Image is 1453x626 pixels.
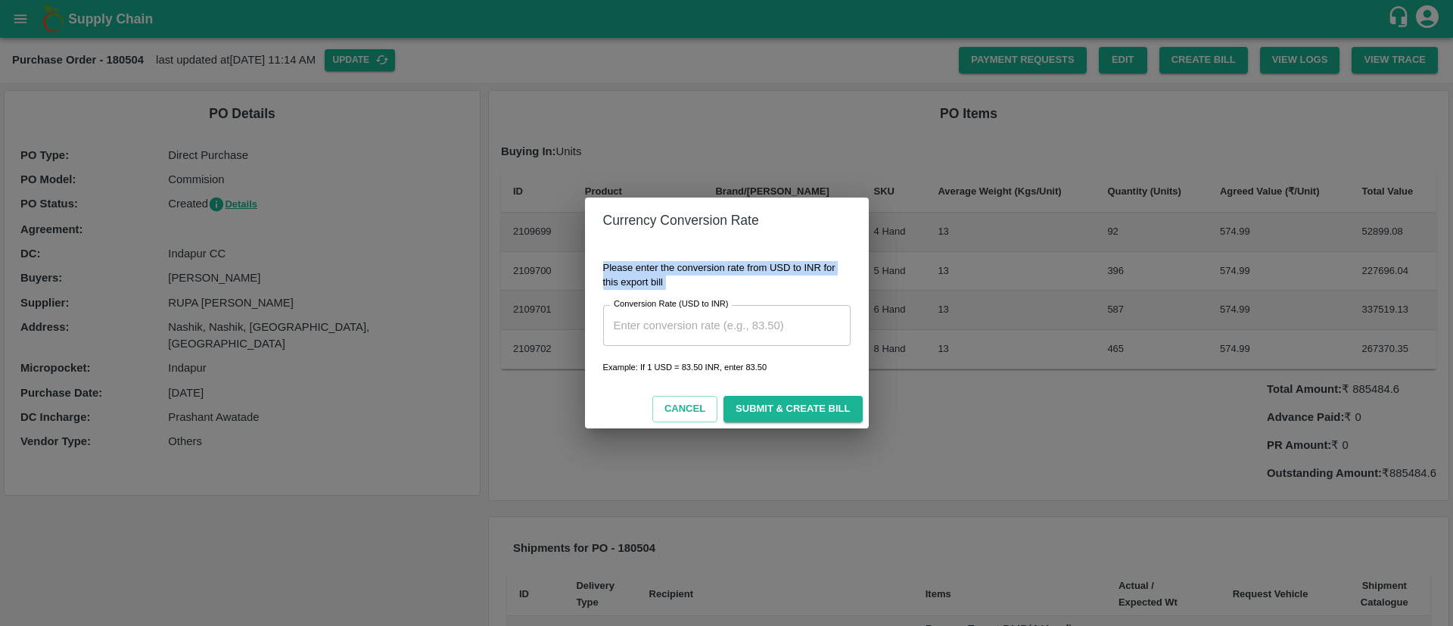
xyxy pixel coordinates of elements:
p: Please enter the conversion rate from USD to INR for this export bill [603,261,851,289]
button: Cancel [652,396,717,422]
button: Submit & Create Bill [723,396,862,422]
label: Conversion Rate (USD to INR) [614,298,729,310]
div: Currency Conversion Rate [603,210,851,231]
input: Enter conversion rate (e.g., 83.50) [603,305,851,346]
span: Example: If 1 USD = 83.50 INR, enter 83.50 [603,363,767,372]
